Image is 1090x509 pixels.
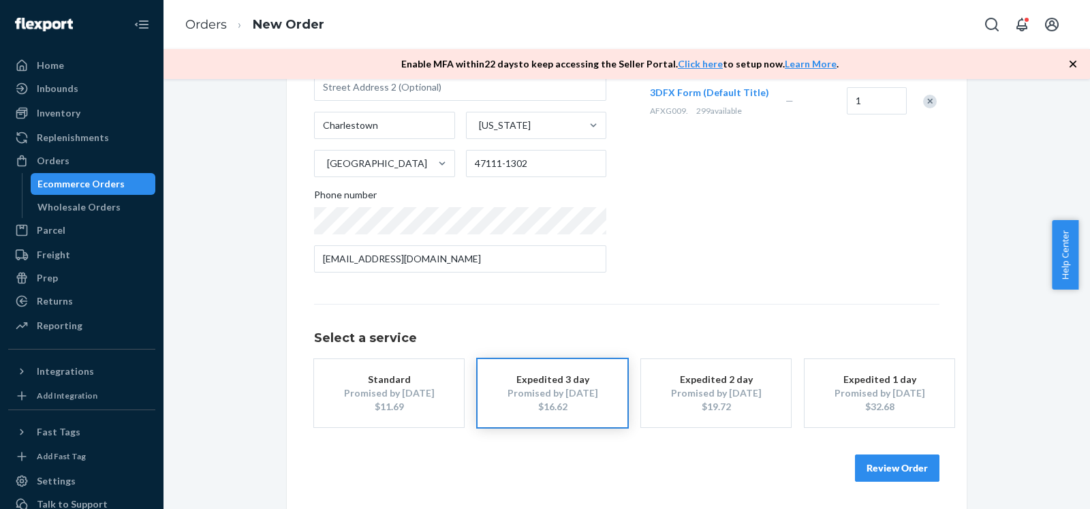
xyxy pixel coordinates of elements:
[1038,11,1065,38] button: Open account menu
[8,267,155,289] a: Prep
[855,454,939,482] button: Review Order
[37,177,125,191] div: Ecommerce Orders
[37,271,58,285] div: Prep
[37,82,78,95] div: Inbounds
[37,248,70,262] div: Freight
[661,400,770,414] div: $19.72
[650,106,688,116] span: AFXG009.
[334,386,443,400] div: Promised by [DATE]
[37,223,65,237] div: Parcel
[478,359,627,427] button: Expedited 3 dayPromised by [DATE]$16.62
[1008,11,1035,38] button: Open notifications
[661,386,770,400] div: Promised by [DATE]
[314,359,464,427] button: StandardPromised by [DATE]$11.69
[37,106,80,120] div: Inventory
[401,57,839,71] p: Enable MFA within 22 days to keep accessing the Seller Portal. to setup now. .
[8,360,155,382] button: Integrations
[498,400,607,414] div: $16.62
[37,450,86,462] div: Add Fast Tag
[8,421,155,443] button: Fast Tags
[641,359,791,427] button: Expedited 2 dayPromised by [DATE]$19.72
[825,373,934,386] div: Expedited 1 day
[650,87,769,98] span: 3DFX Form (Default Title)
[498,386,607,400] div: Promised by [DATE]
[650,86,769,99] button: 3DFX Form (Default Title)
[37,365,94,378] div: Integrations
[314,112,455,139] input: City
[314,188,377,207] span: Phone number
[253,17,324,32] a: New Order
[978,11,1006,38] button: Open Search Box
[37,425,80,439] div: Fast Tags
[479,119,531,132] div: [US_STATE]
[37,59,64,72] div: Home
[8,127,155,149] a: Replenishments
[8,55,155,76] a: Home
[785,58,837,70] a: Learn More
[805,359,954,427] button: Expedited 1 dayPromised by [DATE]$32.68
[8,150,155,172] a: Orders
[37,200,121,214] div: Wholesale Orders
[15,18,73,31] img: Flexport logo
[334,373,443,386] div: Standard
[8,244,155,266] a: Freight
[37,319,82,333] div: Reporting
[8,102,155,124] a: Inventory
[8,388,155,404] a: Add Integration
[661,373,770,386] div: Expedited 2 day
[8,219,155,241] a: Parcel
[8,470,155,492] a: Settings
[37,294,73,308] div: Returns
[37,154,69,168] div: Orders
[31,196,156,218] a: Wholesale Orders
[785,95,794,106] span: —
[334,400,443,414] div: $11.69
[128,11,155,38] button: Close Navigation
[314,74,606,101] input: Street Address 2 (Optional)
[8,290,155,312] a: Returns
[327,157,427,170] div: [GEOGRAPHIC_DATA]
[825,386,934,400] div: Promised by [DATE]
[696,106,742,116] span: 299 available
[1052,220,1078,290] button: Help Center
[478,119,479,132] input: [US_STATE]
[8,448,155,465] a: Add Fast Tag
[678,58,723,70] a: Click here
[37,474,76,488] div: Settings
[466,150,607,177] input: ZIP Code
[498,373,607,386] div: Expedited 3 day
[847,87,907,114] input: Quantity
[185,17,227,32] a: Orders
[923,95,937,108] div: Remove Item
[31,173,156,195] a: Ecommerce Orders
[8,315,155,337] a: Reporting
[314,245,606,273] input: Email (Only Required for International)
[37,390,97,401] div: Add Integration
[326,157,327,170] input: [GEOGRAPHIC_DATA]
[314,332,939,345] h1: Select a service
[8,78,155,99] a: Inbounds
[825,400,934,414] div: $32.68
[174,5,335,45] ol: breadcrumbs
[37,131,109,144] div: Replenishments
